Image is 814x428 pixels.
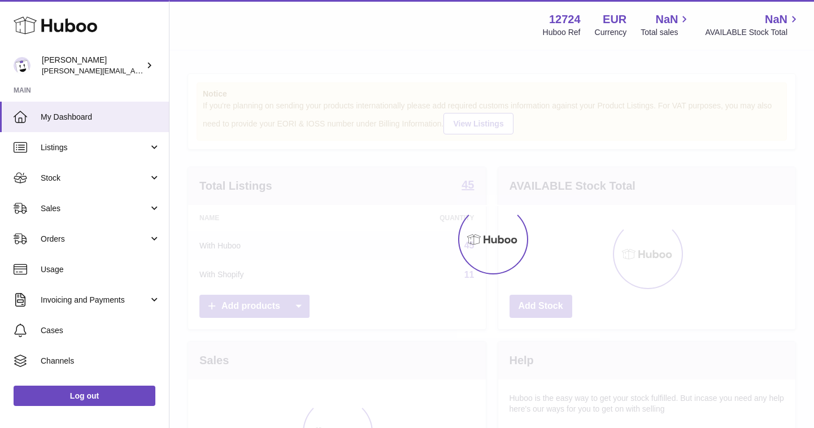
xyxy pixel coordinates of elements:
[41,264,160,275] span: Usage
[42,66,227,75] span: [PERSON_NAME][EMAIL_ADDRESS][DOMAIN_NAME]
[41,295,149,305] span: Invoicing and Payments
[41,325,160,336] span: Cases
[543,27,581,38] div: Huboo Ref
[41,173,149,184] span: Stock
[641,12,691,38] a: NaN Total sales
[41,234,149,244] span: Orders
[14,57,31,74] img: sebastian@ffern.co
[549,12,581,27] strong: 12724
[41,356,160,366] span: Channels
[603,12,626,27] strong: EUR
[705,27,800,38] span: AVAILABLE Stock Total
[14,386,155,406] a: Log out
[595,27,627,38] div: Currency
[41,142,149,153] span: Listings
[641,27,691,38] span: Total sales
[655,12,678,27] span: NaN
[42,55,143,76] div: [PERSON_NAME]
[41,112,160,123] span: My Dashboard
[705,12,800,38] a: NaN AVAILABLE Stock Total
[41,203,149,214] span: Sales
[765,12,787,27] span: NaN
